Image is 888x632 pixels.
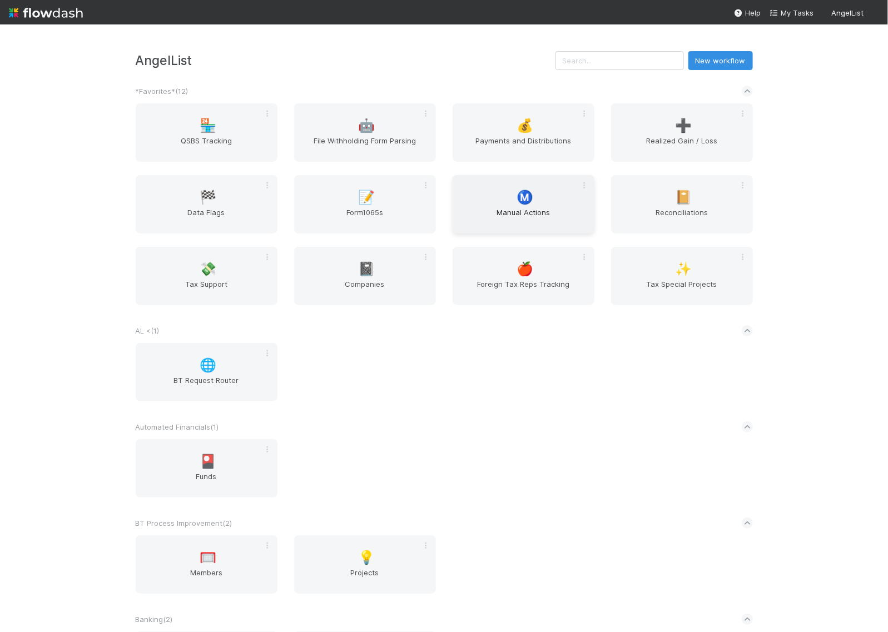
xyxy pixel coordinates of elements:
[136,175,277,233] a: 🏁Data Flags
[611,175,753,233] a: 📔Reconciliations
[200,358,216,372] span: 🌐
[200,262,216,276] span: 💸
[770,8,813,17] span: My Tasks
[358,190,375,205] span: 📝
[136,53,555,68] h3: AngelList
[140,207,273,229] span: Data Flags
[136,103,277,162] a: 🏪QSBS Tracking
[136,247,277,305] a: 💸Tax Support
[831,8,864,17] span: AngelList
[140,375,273,397] span: BT Request Router
[299,135,431,157] span: File Withholding Form Parsing
[868,8,879,19] img: avatar_711f55b7-5a46-40da-996f-bc93b6b86381.png
[457,278,590,301] span: Foreign Tax Reps Tracking
[136,615,173,624] span: Banking ( 2 )
[517,262,533,276] span: 🍎
[517,190,533,205] span: Ⓜ️
[453,247,594,305] a: 🍎Foreign Tax Reps Tracking
[9,3,83,22] img: logo-inverted-e16ddd16eac7371096b0.svg
[675,262,692,276] span: ✨
[517,118,533,133] span: 💰
[136,519,232,528] span: BT Process Improvement ( 2 )
[299,567,431,589] span: Projects
[294,535,436,594] a: 💡Projects
[299,278,431,301] span: Companies
[200,190,216,205] span: 🏁
[457,135,590,157] span: Payments and Distributions
[140,471,273,493] span: Funds
[734,7,761,18] div: Help
[136,343,277,401] a: 🌐BT Request Router
[611,103,753,162] a: ➕Realized Gain / Loss
[294,175,436,233] a: 📝Form1065s
[611,247,753,305] a: ✨Tax Special Projects
[136,422,219,431] span: Automated Financials ( 1 )
[140,278,273,301] span: Tax Support
[616,135,748,157] span: Realized Gain / Loss
[770,7,813,18] a: My Tasks
[200,118,216,133] span: 🏪
[200,550,216,565] span: 🥅
[688,51,753,70] button: New workflow
[299,207,431,229] span: Form1065s
[136,535,277,594] a: 🥅Members
[453,103,594,162] a: 💰Payments and Distributions
[675,118,692,133] span: ➕
[136,439,277,497] a: 🎴Funds
[457,207,590,229] span: Manual Actions
[140,567,273,589] span: Members
[675,190,692,205] span: 📔
[555,51,684,70] input: Search...
[140,135,273,157] span: QSBS Tracking
[294,247,436,305] a: 📓Companies
[616,278,748,301] span: Tax Special Projects
[453,175,594,233] a: Ⓜ️Manual Actions
[616,207,748,229] span: Reconciliations
[136,326,160,335] span: AL < ( 1 )
[358,550,375,565] span: 💡
[200,454,216,469] span: 🎴
[358,118,375,133] span: 🤖
[136,87,188,96] span: *Favorites* ( 12 )
[358,262,375,276] span: 📓
[294,103,436,162] a: 🤖File Withholding Form Parsing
